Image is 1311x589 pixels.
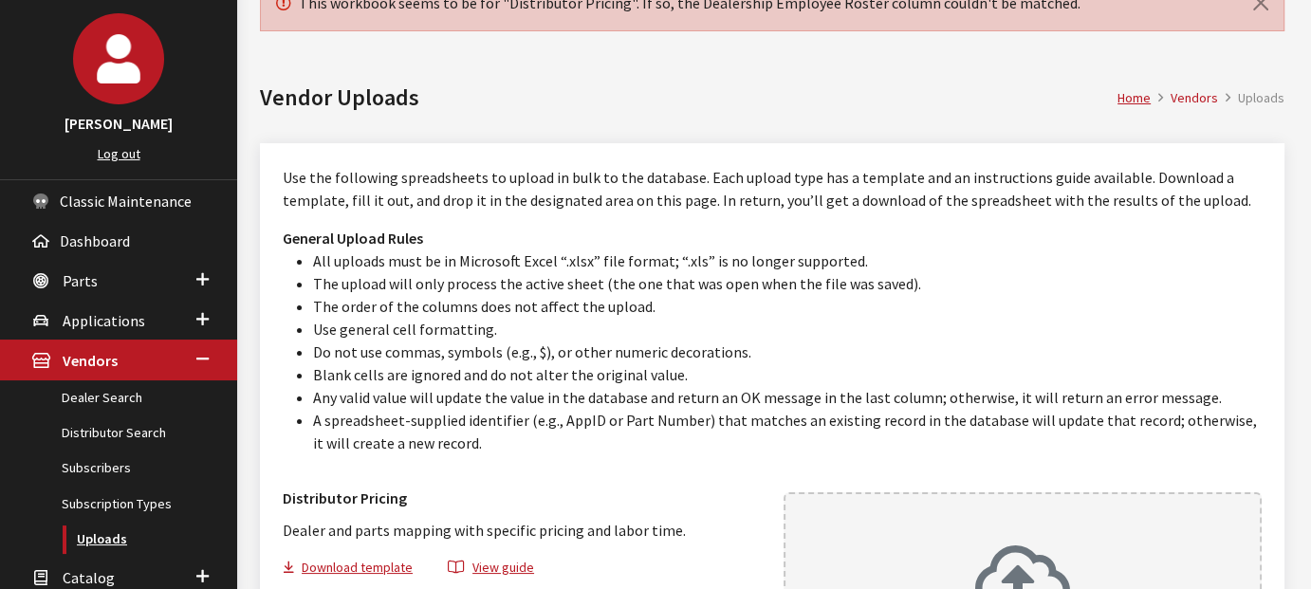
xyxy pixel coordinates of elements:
[283,166,1262,212] p: Use the following spreadsheets to upload in bulk to the database. Each upload type has a template...
[1151,88,1218,108] li: Vendors
[98,145,140,162] a: Log out
[283,227,1262,249] h3: General Upload Rules
[313,386,1262,409] li: Any valid value will update the value in the database and return an OK message in the last column...
[260,81,1117,115] h1: Vendor Uploads
[313,272,1262,295] li: The upload will only process the active sheet (the one that was open when the file was saved).
[1117,89,1151,106] a: Home
[1218,88,1284,108] li: Uploads
[313,409,1262,454] li: A spreadsheet-supplied identifier (e.g., AppID or Part Number) that matches an existing record in...
[73,13,164,104] img: Roger Schmidt
[313,295,1262,318] li: The order of the columns does not affect the upload.
[63,352,118,371] span: Vendors
[63,271,98,290] span: Parts
[283,519,761,542] p: Dealer and parts mapping with specific pricing and labor time.
[283,487,761,509] h3: Distributor Pricing
[283,557,429,584] button: Download template
[313,318,1262,341] li: Use general cell formatting.
[63,568,115,587] span: Catalog
[313,341,1262,363] li: Do not use commas, symbols (e.g., $), or other numeric decorations.
[313,363,1262,386] li: Blank cells are ignored and do not alter the original value.
[60,231,130,250] span: Dashboard
[432,557,550,584] button: View guide
[19,112,218,135] h3: [PERSON_NAME]
[60,192,192,211] span: Classic Maintenance
[313,249,1262,272] li: All uploads must be in Microsoft Excel “.xlsx” file format; “.xls” is no longer supported.
[63,311,145,330] span: Applications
